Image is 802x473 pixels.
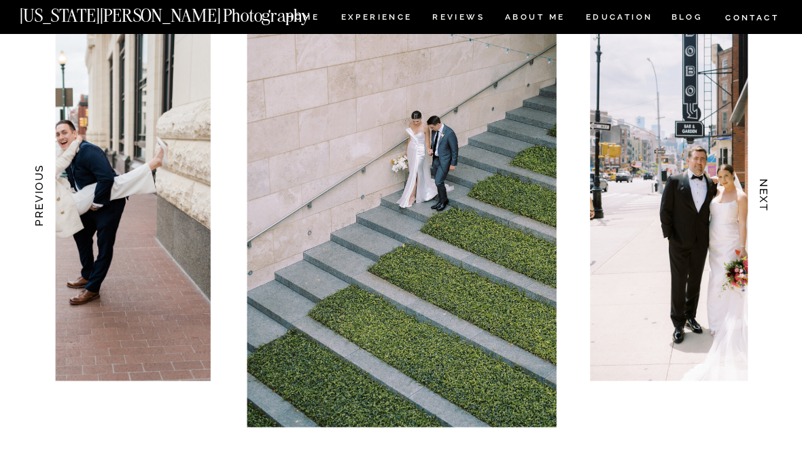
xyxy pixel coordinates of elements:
[20,7,355,18] a: [US_STATE][PERSON_NAME] Photography
[757,153,771,237] h3: NEXT
[725,10,780,25] a: CONTACT
[671,14,703,25] a: BLOG
[32,153,46,237] h3: PREVIOUS
[504,14,565,25] a: ABOUT ME
[584,14,654,25] a: EDUCATION
[284,14,322,25] a: HOME
[341,14,411,25] a: Experience
[432,14,483,25] a: REVIEWS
